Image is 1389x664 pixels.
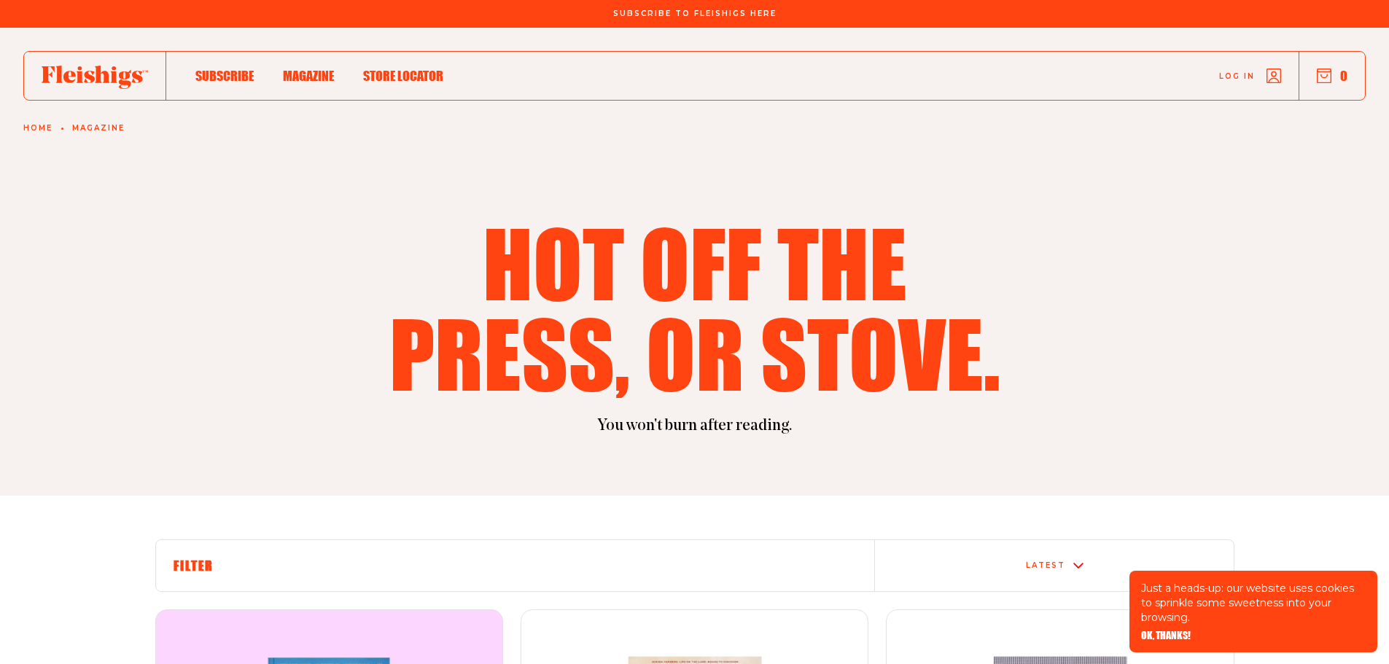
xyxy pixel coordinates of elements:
[195,68,254,84] span: Subscribe
[363,68,443,84] span: Store locator
[610,9,779,17] a: Subscribe To Fleishigs Here
[1141,581,1366,625] p: Just a heads-up: our website uses cookies to sprinkle some sweetness into your browsing.
[613,9,777,18] span: Subscribe To Fleishigs Here
[283,68,334,84] span: Magazine
[1219,69,1281,83] a: Log in
[195,66,254,85] a: Subscribe
[1317,68,1347,84] button: 0
[155,415,1234,437] p: You won't burn after reading.
[1219,71,1255,82] span: Log in
[1026,561,1065,570] div: Latest
[23,124,52,133] a: Home
[283,66,334,85] a: Magazine
[1141,630,1191,641] button: OK, THANKS!
[380,217,1010,398] h1: Hot off the press, or stove.
[72,124,125,133] a: Magazine
[174,558,857,574] h6: Filter
[363,66,443,85] a: Store locator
